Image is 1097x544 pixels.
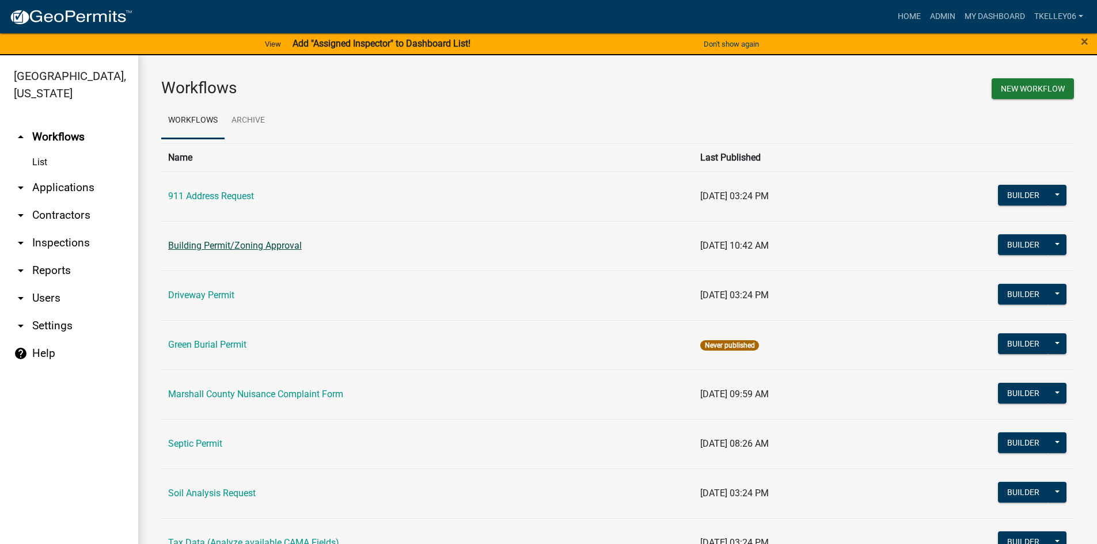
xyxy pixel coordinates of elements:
[700,290,769,300] span: [DATE] 03:24 PM
[700,340,758,351] span: Never published
[168,438,222,449] a: Septic Permit
[700,438,769,449] span: [DATE] 08:26 AM
[1081,35,1088,48] button: Close
[260,35,286,54] a: View
[14,130,28,144] i: arrow_drop_up
[998,333,1049,354] button: Builder
[14,181,28,195] i: arrow_drop_down
[998,234,1049,255] button: Builder
[998,432,1049,453] button: Builder
[925,6,960,28] a: Admin
[161,143,693,172] th: Name
[700,240,769,251] span: [DATE] 10:42 AM
[1081,33,1088,50] span: ×
[1030,6,1088,28] a: Tkelley06
[225,102,272,139] a: Archive
[168,290,234,300] a: Driveway Permit
[14,264,28,277] i: arrow_drop_down
[998,185,1049,206] button: Builder
[161,78,609,98] h3: Workflows
[168,240,302,251] a: Building Permit/Zoning Approval
[700,488,769,499] span: [DATE] 03:24 PM
[168,389,343,400] a: Marshall County Nuisance Complaint Form
[992,78,1074,99] button: New Workflow
[699,35,764,54] button: Don't show again
[14,347,28,360] i: help
[960,6,1030,28] a: My Dashboard
[14,319,28,333] i: arrow_drop_down
[14,236,28,250] i: arrow_drop_down
[700,191,769,201] span: [DATE] 03:24 PM
[693,143,882,172] th: Last Published
[168,339,246,350] a: Green Burial Permit
[998,383,1049,404] button: Builder
[168,488,256,499] a: Soil Analysis Request
[700,389,769,400] span: [DATE] 09:59 AM
[293,38,470,49] strong: Add "Assigned Inspector" to Dashboard List!
[14,208,28,222] i: arrow_drop_down
[893,6,925,28] a: Home
[168,191,254,201] a: 911 Address Request
[14,291,28,305] i: arrow_drop_down
[161,102,225,139] a: Workflows
[998,284,1049,305] button: Builder
[998,482,1049,503] button: Builder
